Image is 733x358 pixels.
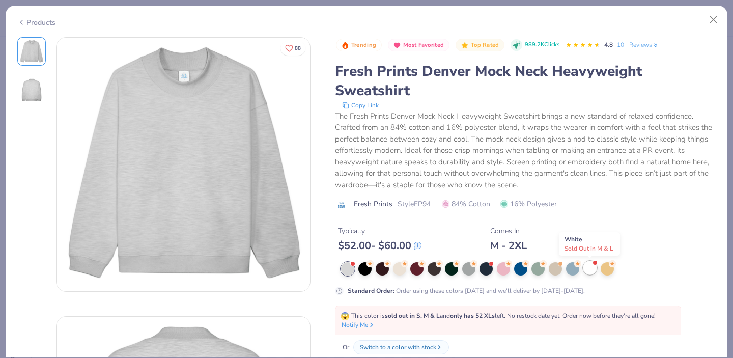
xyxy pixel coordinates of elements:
[461,41,469,49] img: Top Rated sort
[335,201,349,209] img: brand logo
[348,286,585,295] div: Order using these colors [DATE] and we'll deliver by [DATE]-[DATE].
[604,41,613,49] span: 4.8
[342,320,375,329] button: Notify Me
[335,62,716,100] div: Fresh Prints Denver Mock Neck Heavyweight Sweatshirt
[341,343,349,352] span: Or
[339,100,382,111] button: copy to clipboard
[360,343,436,352] div: Switch to a color with stock
[565,244,613,253] span: Sold Out in M & L
[393,41,401,49] img: Most Favorited sort
[617,40,659,49] a: 10+ Reviews
[388,39,449,52] button: Badge Button
[351,42,376,48] span: Trending
[19,78,44,102] img: Back
[336,39,382,52] button: Badge Button
[57,38,310,291] img: Front
[385,312,440,320] strong: sold out in S, M & L
[295,46,301,51] span: 88
[704,10,723,30] button: Close
[280,41,305,56] button: Like
[338,239,421,252] div: $ 52.00 - $ 60.00
[335,111,716,191] div: The Fresh Prints Denver Mock Neck Heavyweight Sweatshirt brings a new standard of relaxed confide...
[354,199,392,209] span: Fresh Prints
[403,42,444,48] span: Most Favorited
[442,199,490,209] span: 84% Cotton
[338,226,421,236] div: Typically
[525,41,559,49] span: 989.2K Clicks
[471,42,499,48] span: Top Rated
[353,340,449,354] button: Switch to a color with stock
[19,39,44,64] img: Front
[450,312,495,320] strong: only has 52 XLs
[341,311,349,321] span: 😱
[341,312,656,320] span: This color is and left. No restock date yet. Order now before they're all gone!
[559,232,620,256] div: White
[341,41,349,49] img: Trending sort
[490,239,527,252] div: M - 2XL
[348,287,394,295] strong: Standard Order :
[490,226,527,236] div: Comes In
[398,199,431,209] span: Style FP94
[17,17,55,28] div: Products
[566,37,600,53] div: 4.8 Stars
[500,199,557,209] span: 16% Polyester
[456,39,504,52] button: Badge Button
